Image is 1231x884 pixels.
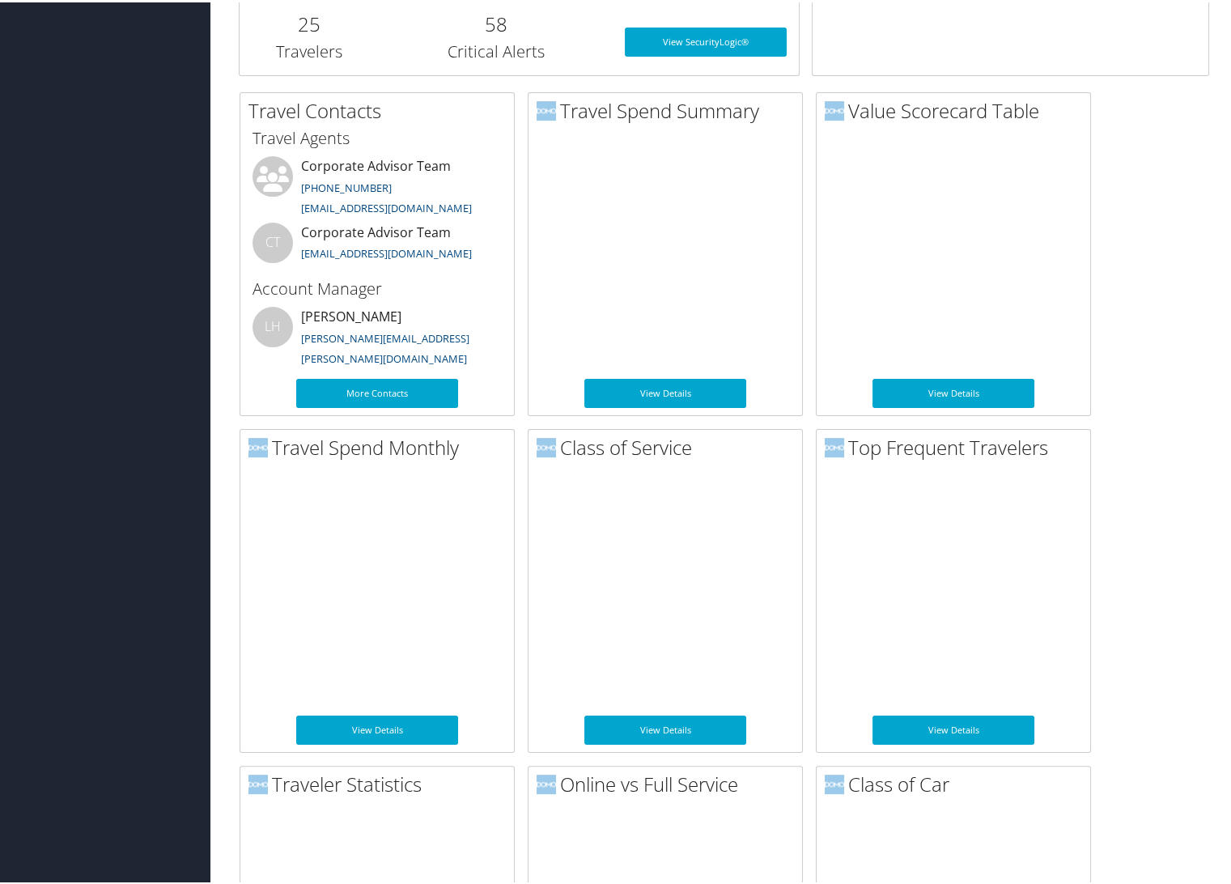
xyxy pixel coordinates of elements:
[825,768,1090,796] h2: Class of Car
[248,772,268,792] img: domo-logo.png
[537,772,556,792] img: domo-logo.png
[625,25,787,54] a: View SecurityLogic®
[248,768,514,796] h2: Traveler Statistics
[301,329,469,364] a: [PERSON_NAME][EMAIL_ADDRESS][PERSON_NAME][DOMAIN_NAME]
[537,768,802,796] h2: Online vs Full Service
[248,431,514,459] h2: Travel Spend Monthly
[584,376,746,406] a: View Details
[248,95,514,122] h2: Travel Contacts
[825,99,844,118] img: domo-logo.png
[825,772,844,792] img: domo-logo.png
[244,154,510,220] li: Corporate Advisor Team
[301,198,472,213] a: [EMAIL_ADDRESS][DOMAIN_NAME]
[244,304,510,371] li: [PERSON_NAME]
[537,436,556,455] img: domo-logo.png
[296,713,458,742] a: View Details
[392,8,601,36] h2: 58
[825,436,844,455] img: domo-logo.png
[253,275,502,298] h3: Account Manager
[537,99,556,118] img: domo-logo.png
[825,95,1090,122] h2: Value Scorecard Table
[825,431,1090,459] h2: Top Frequent Travelers
[537,431,802,459] h2: Class of Service
[253,304,293,345] div: LH
[296,376,458,406] a: More Contacts
[301,244,472,258] a: [EMAIL_ADDRESS][DOMAIN_NAME]
[392,38,601,61] h3: Critical Alerts
[252,38,367,61] h3: Travelers
[537,95,802,122] h2: Travel Spend Summary
[253,220,293,261] div: CT
[584,713,746,742] a: View Details
[872,376,1034,406] a: View Details
[252,8,367,36] h2: 25
[244,220,510,273] li: Corporate Advisor Team
[301,178,392,193] a: [PHONE_NUMBER]
[248,436,268,455] img: domo-logo.png
[253,125,502,147] h3: Travel Agents
[872,713,1034,742] a: View Details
